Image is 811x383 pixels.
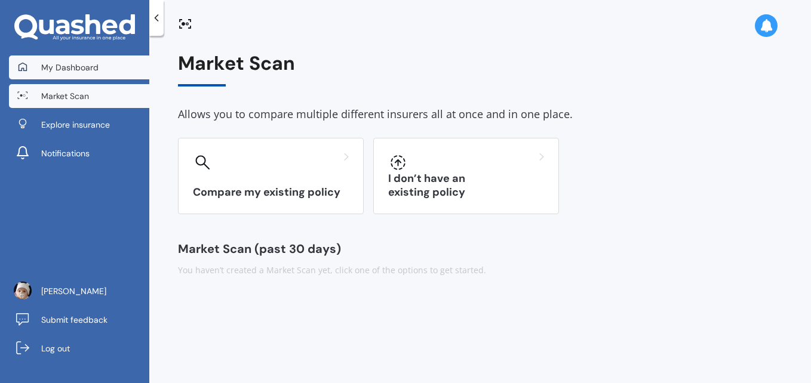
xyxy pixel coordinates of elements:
[14,282,32,299] img: ACg8ocIMWztrob0rmlsEjpXpAc1h7XTuAXUJ3Pzf6MacZXVu6RYafsoA=s96-c
[178,264,782,276] div: You haven’t created a Market Scan yet, click one of the options to get started.
[41,90,89,102] span: Market Scan
[9,336,149,360] a: Log out
[178,52,782,87] div: Market Scan
[41,119,110,131] span: Explore insurance
[9,141,149,165] a: Notifications
[9,84,149,108] a: Market Scan
[41,147,90,159] span: Notifications
[41,342,70,354] span: Log out
[9,279,149,303] a: [PERSON_NAME]
[41,285,106,297] span: [PERSON_NAME]
[9,55,149,79] a: My Dashboard
[41,61,99,73] span: My Dashboard
[9,308,149,332] a: Submit feedback
[9,113,149,137] a: Explore insurance
[388,172,544,199] h3: I don’t have an existing policy
[178,106,782,123] div: Allows you to compare multiple different insurers all at once and in one place.
[178,243,782,255] div: Market Scan (past 30 days)
[41,314,107,326] span: Submit feedback
[193,186,349,199] h3: Compare my existing policy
